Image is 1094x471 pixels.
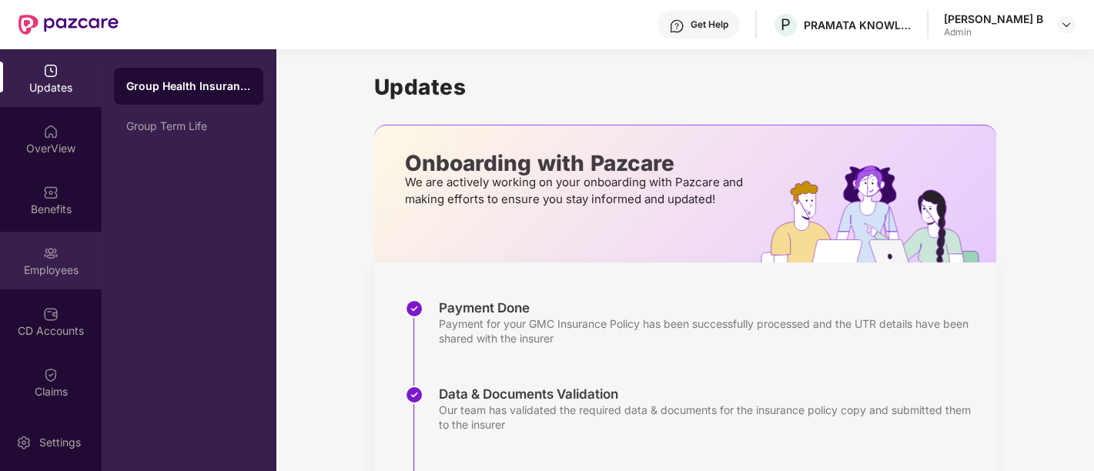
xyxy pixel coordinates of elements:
[126,120,251,132] div: Group Term Life
[43,63,59,78] img: svg+xml;base64,PHN2ZyBpZD0iVXBkYXRlZCIgeG1sbnM9Imh0dHA6Ly93d3cudzMub3JnLzIwMDAvc3ZnIiB3aWR0aD0iMj...
[16,435,32,450] img: svg+xml;base64,PHN2ZyBpZD0iU2V0dGluZy0yMHgyMCIgeG1sbnM9Imh0dHA6Ly93d3cudzMub3JnLzIwMDAvc3ZnIiB3aW...
[35,435,85,450] div: Settings
[374,74,996,100] h1: Updates
[1060,18,1072,31] img: svg+xml;base64,PHN2ZyBpZD0iRHJvcGRvd24tMzJ4MzIiIHhtbG5zPSJodHRwOi8vd3d3LnczLm9yZy8yMDAwL3N2ZyIgd2...
[18,15,119,35] img: New Pazcare Logo
[944,12,1043,26] div: [PERSON_NAME] B
[43,246,59,261] img: svg+xml;base64,PHN2ZyBpZD0iRW1wbG95ZWVzIiB4bWxucz0iaHR0cDovL3d3dy53My5vcmcvMjAwMC9zdmciIHdpZHRoPS...
[804,18,912,32] div: PRAMATA KNOWLEDGE SOLUTIONS PRIVATE LIMITED
[944,26,1043,38] div: Admin
[439,386,981,403] div: Data & Documents Validation
[405,174,748,208] p: We are actively working on your onboarding with Pazcare and making efforts to ensure you stay inf...
[439,316,981,346] div: Payment for your GMC Insurance Policy has been successfully processed and the UTR details have be...
[43,124,59,139] img: svg+xml;base64,PHN2ZyBpZD0iSG9tZSIgeG1sbnM9Imh0dHA6Ly93d3cudzMub3JnLzIwMDAvc3ZnIiB3aWR0aD0iMjAiIG...
[43,367,59,382] img: svg+xml;base64,PHN2ZyBpZD0iQ2xhaW0iIHhtbG5zPSJodHRwOi8vd3d3LnczLm9yZy8yMDAwL3N2ZyIgd2lkdGg9IjIwIi...
[405,299,423,318] img: svg+xml;base64,PHN2ZyBpZD0iU3RlcC1Eb25lLTMyeDMyIiB4bWxucz0iaHR0cDovL3d3dy53My5vcmcvMjAwMC9zdmciIH...
[761,165,995,262] img: hrOnboarding
[439,403,981,432] div: Our team has validated the required data & documents for the insurance policy copy and submitted ...
[43,306,59,322] img: svg+xml;base64,PHN2ZyBpZD0iQ0RfQWNjb3VudHMiIGRhdGEtbmFtZT0iQ0QgQWNjb3VudHMiIHhtbG5zPSJodHRwOi8vd3...
[405,156,748,170] p: Onboarding with Pazcare
[669,18,684,34] img: svg+xml;base64,PHN2ZyBpZD0iSGVscC0zMngzMiIgeG1sbnM9Imh0dHA6Ly93d3cudzMub3JnLzIwMDAvc3ZnIiB3aWR0aD...
[43,185,59,200] img: svg+xml;base64,PHN2ZyBpZD0iQmVuZWZpdHMiIHhtbG5zPSJodHRwOi8vd3d3LnczLm9yZy8yMDAwL3N2ZyIgd2lkdGg9Ij...
[781,15,791,34] span: P
[405,386,423,404] img: svg+xml;base64,PHN2ZyBpZD0iU3RlcC1Eb25lLTMyeDMyIiB4bWxucz0iaHR0cDovL3d3dy53My5vcmcvMjAwMC9zdmciIH...
[691,18,728,31] div: Get Help
[439,299,981,316] div: Payment Done
[126,78,251,94] div: Group Health Insurance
